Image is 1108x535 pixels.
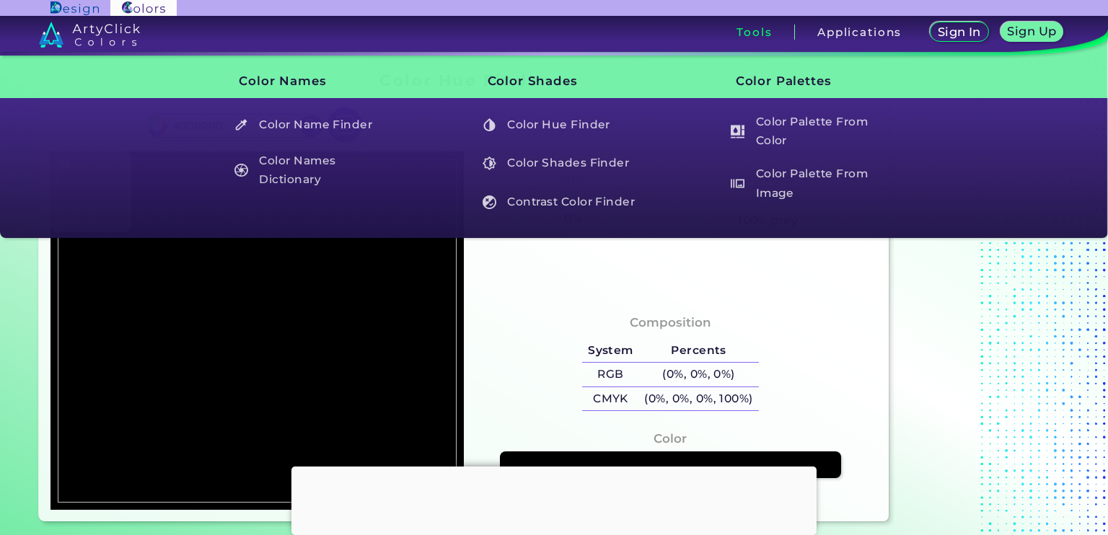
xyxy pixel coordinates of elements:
[724,163,892,204] h5: Color Palette From Image
[227,150,395,191] h5: Color Names Dictionary
[724,111,892,152] h5: Color Palette From Color
[475,150,645,177] a: Color Shades Finder
[1003,23,1060,41] a: Sign Up
[630,312,711,333] h4: Composition
[463,63,645,100] h3: Color Shades
[227,150,397,191] a: Color Names Dictionary
[476,150,644,177] h5: Color Shades Finder
[737,27,772,37] h3: Tools
[234,118,248,132] img: icon_color_name_finder_white.svg
[731,177,744,190] img: icon_palette_from_image_white.svg
[39,22,141,48] img: logo_artyclick_colors_white.svg
[639,339,759,363] h5: Percents
[227,111,395,138] h5: Color Name Finder
[639,387,759,411] h5: (0%, 0%, 0%, 100%)
[731,125,744,138] img: icon_col_pal_col_white.svg
[227,111,397,138] a: Color Name Finder
[476,111,644,138] h5: Color Hue Finder
[475,188,645,216] a: Contrast Color Finder
[582,387,638,411] h5: CMYK
[58,159,457,502] img: 65d089bd-7cb1-4ad1-93c0-bdab7b342318
[483,118,496,132] img: icon_color_hue_white.svg
[582,339,638,363] h5: System
[291,467,817,531] iframe: Advertisement
[483,156,496,170] img: icon_color_shades_white.svg
[723,163,893,204] a: Color Palette From Image
[711,63,893,100] h3: Color Palettes
[639,363,759,386] h5: (0%, 0%, 0%)
[50,1,99,15] img: ArtyClick Design logo
[1010,26,1055,37] h5: Sign Up
[582,363,638,386] h5: RGB
[940,27,979,37] h5: Sign In
[215,63,397,100] h3: Color Names
[654,428,687,449] h4: Color
[234,164,248,177] img: icon_color_names_dictionary_white.svg
[476,188,644,216] h5: Contrast Color Finder
[817,27,902,37] h3: Applications
[894,66,1075,527] iframe: Advertisement
[475,111,645,138] a: Color Hue Finder
[723,111,893,152] a: Color Palette From Color
[933,23,985,41] a: Sign In
[483,195,496,209] img: icon_color_contrast_white.svg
